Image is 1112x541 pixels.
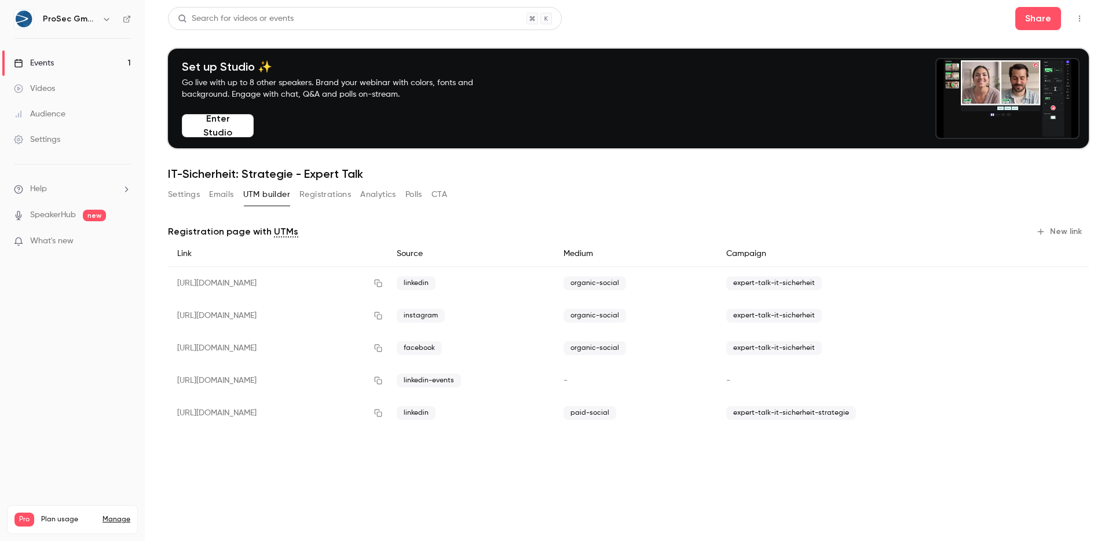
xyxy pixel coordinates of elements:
span: facebook [397,341,442,355]
div: Medium [554,241,717,267]
button: UTM builder [243,185,290,204]
button: Analytics [360,185,396,204]
span: new [83,210,106,221]
span: linkedin [397,276,436,290]
a: Manage [103,515,130,524]
span: organic-social [564,309,626,323]
span: expert-talk-it-sicherheit [726,276,822,290]
div: [URL][DOMAIN_NAME] [168,397,387,429]
span: organic-social [564,341,626,355]
div: [URL][DOMAIN_NAME] [168,332,387,364]
span: What's new [30,235,74,247]
span: paid-social [564,406,616,420]
li: help-dropdown-opener [14,183,131,195]
div: Source [387,241,554,267]
span: linkedin [397,406,436,420]
a: UTMs [274,225,298,239]
span: Plan usage [41,515,96,524]
div: Events [14,57,54,69]
div: Campaign [717,241,1015,267]
div: Search for videos or events [178,13,294,25]
button: CTA [431,185,447,204]
button: Enter Studio [182,114,254,137]
button: Polls [405,185,422,204]
span: Pro [14,513,34,527]
span: - [564,376,568,385]
p: Registration page with [168,225,298,239]
span: - [726,376,730,385]
div: [URL][DOMAIN_NAME] [168,364,387,397]
button: New link [1031,222,1089,241]
span: organic-social [564,276,626,290]
span: instagram [397,309,445,323]
h4: Set up Studio ✨ [182,60,500,74]
a: SpeakerHub [30,209,76,221]
button: Settings [168,185,200,204]
span: Help [30,183,47,195]
div: Settings [14,134,60,145]
button: Share [1015,7,1061,30]
div: Audience [14,108,65,120]
div: Videos [14,83,55,94]
span: expert-talk-it-sicherheit [726,341,822,355]
span: expert-talk-it-sicherheit-strategie [726,406,856,420]
div: [URL][DOMAIN_NAME] [168,299,387,332]
button: Emails [209,185,233,204]
div: Link [168,241,387,267]
img: ProSec GmbH [14,10,33,28]
h1: IT-Sicherheit: Strategie - Expert Talk [168,167,1089,181]
button: Registrations [299,185,351,204]
span: linkedin-events [397,374,461,388]
h6: ProSec GmbH [43,13,97,25]
div: [URL][DOMAIN_NAME] [168,267,387,300]
span: expert-talk-it-sicherheit [726,309,822,323]
p: Go live with up to 8 other speakers. Brand your webinar with colors, fonts and background. Engage... [182,77,500,100]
